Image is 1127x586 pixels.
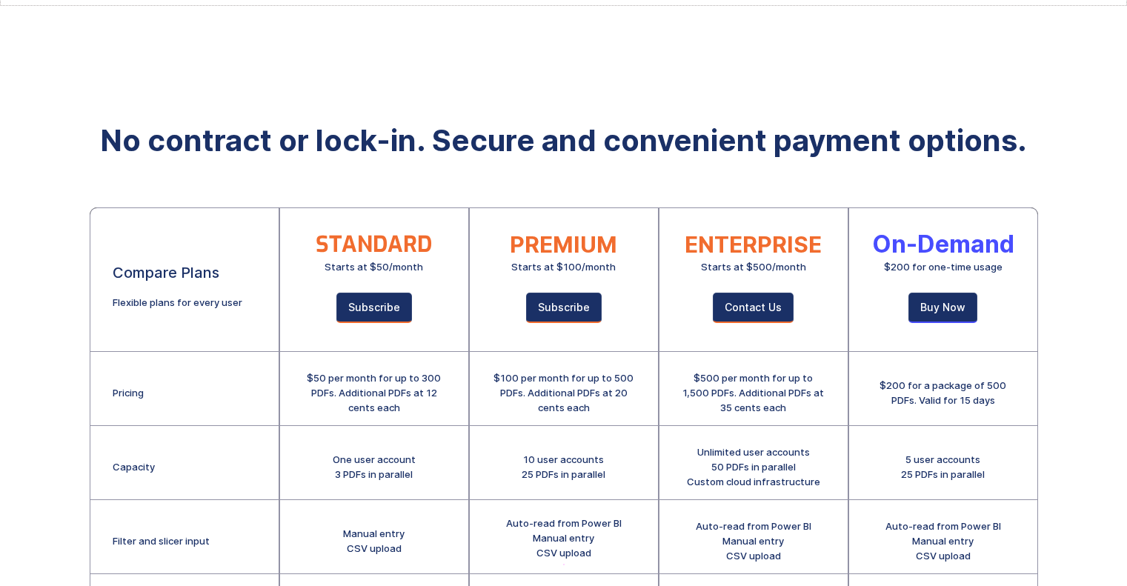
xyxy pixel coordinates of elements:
[522,452,605,482] div: 10 user accounts 25 PDFs in parallel
[113,265,219,280] div: Compare Plans
[526,293,602,323] a: Subscribe
[506,516,622,560] div: Auto-read from Power BI Manual entry CSV upload
[885,519,1001,563] div: Auto-read from Power BI Manual entry CSV upload
[302,370,446,415] div: $50 per month for up to 300 PDFs. Additional PDFs at 12 cents each
[713,293,794,323] a: Contact Us
[492,370,636,415] div: $100 per month for up to 500 PDFs. Additional PDFs at 20 cents each
[908,293,977,323] a: Buy Now
[316,237,432,252] div: STANDARD
[113,295,242,310] div: Flexible plans for every user
[325,259,423,274] div: Starts at $50/month
[884,259,1003,274] div: $200 for one-time usage
[343,526,405,556] div: Manual entry CSV upload
[901,452,985,482] div: 5 user accounts 25 PDFs in parallel
[113,533,210,548] div: Filter and slicer input
[100,122,1027,159] strong: No contract or lock-in. Secure and convenient payment options.
[511,259,616,274] div: Starts at $100/month
[871,378,1015,407] div: $200 for a package of 500 PDFs. Valid for 15 days
[687,445,820,489] div: Unlimited user accounts 50 PDFs in parallel Custom cloud infrastructure
[113,459,155,474] div: Capacity
[701,259,806,274] div: Starts at $500/month
[682,370,825,415] div: $500 per month for up to 1,500 PDFs. Additional PDFs at 35 cents each
[333,452,416,482] div: One user account 3 PDFs in parallel
[113,385,144,400] div: Pricing
[696,519,811,563] div: Auto-read from Power BI Manual entry CSV upload
[336,293,412,323] a: Subscribe
[685,237,822,252] div: ENTERPRISE
[872,237,1014,252] div: On-Demand
[510,237,617,252] div: PREMIUM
